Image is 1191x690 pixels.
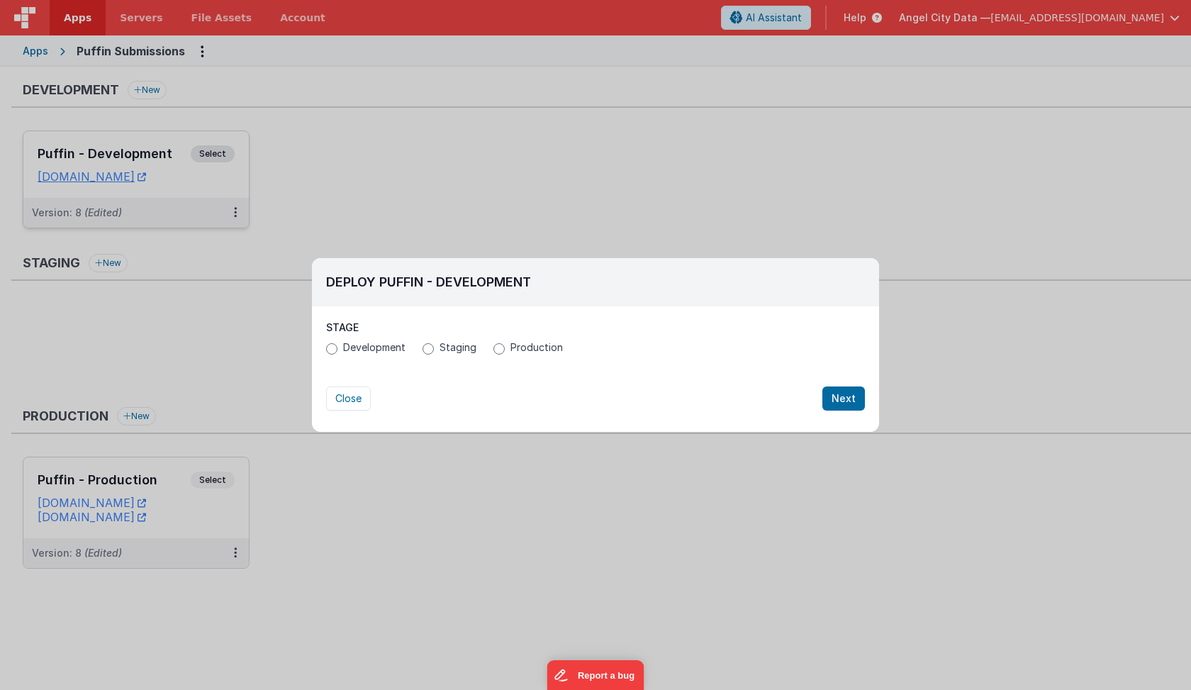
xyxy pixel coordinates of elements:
[493,343,505,355] input: Production
[423,343,434,355] input: Staging
[326,272,865,292] h2: Deploy Puffin - Development
[510,340,563,355] span: Production
[822,386,865,411] button: Next
[326,386,371,411] button: Close
[326,321,359,333] span: Stage
[440,340,476,355] span: Staging
[343,340,406,355] span: Development
[326,343,337,355] input: Development
[547,660,644,690] iframe: Marker.io feedback button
